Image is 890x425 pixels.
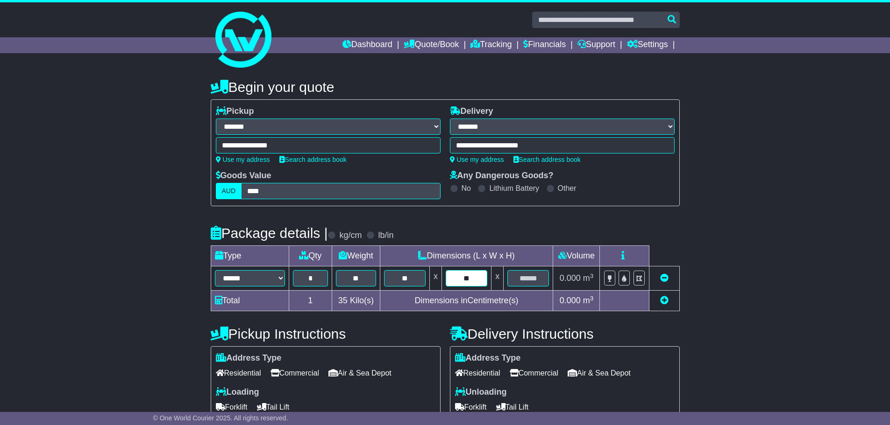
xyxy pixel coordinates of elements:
[380,291,553,311] td: Dimensions in Centimetre(s)
[513,156,581,163] a: Search address book
[470,37,512,53] a: Tracking
[332,246,380,266] td: Weight
[510,366,558,380] span: Commercial
[560,296,581,305] span: 0.000
[211,246,289,266] td: Type
[328,366,392,380] span: Air & Sea Depot
[378,230,393,241] label: lb/in
[627,37,668,53] a: Settings
[429,266,441,291] td: x
[590,272,594,279] sup: 3
[332,291,380,311] td: Kilo(s)
[257,400,290,414] span: Tail Lift
[211,225,328,241] h4: Package details |
[380,246,553,266] td: Dimensions (L x W x H)
[450,171,554,181] label: Any Dangerous Goods?
[577,37,615,53] a: Support
[271,366,319,380] span: Commercial
[289,246,332,266] td: Qty
[496,400,529,414] span: Tail Lift
[489,184,539,193] label: Lithium Battery
[660,273,669,283] a: Remove this item
[216,171,271,181] label: Goods Value
[491,266,504,291] td: x
[450,326,680,341] h4: Delivery Instructions
[553,246,600,266] td: Volume
[216,366,261,380] span: Residential
[568,366,631,380] span: Air & Sea Depot
[455,400,487,414] span: Forklift
[339,230,362,241] label: kg/cm
[404,37,459,53] a: Quote/Book
[338,296,348,305] span: 35
[216,387,259,397] label: Loading
[153,414,288,422] span: © One World Courier 2025. All rights reserved.
[279,156,347,163] a: Search address book
[289,291,332,311] td: 1
[462,184,471,193] label: No
[583,273,594,283] span: m
[558,184,577,193] label: Other
[216,106,254,117] label: Pickup
[211,291,289,311] td: Total
[583,296,594,305] span: m
[455,387,507,397] label: Unloading
[216,156,270,163] a: Use my address
[216,183,242,199] label: AUD
[523,37,566,53] a: Financials
[342,37,392,53] a: Dashboard
[450,106,493,117] label: Delivery
[455,366,500,380] span: Residential
[211,326,441,341] h4: Pickup Instructions
[660,296,669,305] a: Add new item
[455,353,521,363] label: Address Type
[216,400,248,414] span: Forklift
[560,273,581,283] span: 0.000
[590,295,594,302] sup: 3
[211,79,680,95] h4: Begin your quote
[450,156,504,163] a: Use my address
[216,353,282,363] label: Address Type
